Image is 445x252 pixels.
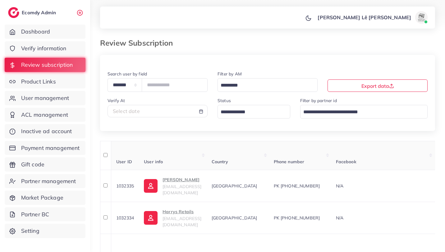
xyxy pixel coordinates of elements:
[5,58,85,72] a: Review subscription
[5,224,85,238] a: Setting
[5,74,85,89] a: Product Links
[5,174,85,188] a: Partner management
[8,7,57,18] a: logoEcomdy Admin
[108,71,147,77] label: Search user by field
[100,38,178,47] h3: Review Subscription
[21,194,63,202] span: Market Package
[218,81,310,90] input: Search for option
[113,108,140,114] span: Select date
[314,11,430,24] a: [PERSON_NAME] Lê [PERSON_NAME]avatar
[108,97,125,104] label: Verify At
[218,97,231,104] label: Status
[5,124,85,138] a: Inactive ad account
[274,183,320,189] span: PK [PHONE_NUMBER]
[116,159,132,164] span: User ID
[21,177,76,185] span: Partner management
[21,144,80,152] span: Payment management
[300,105,428,118] div: Search for option
[212,159,228,164] span: Country
[336,183,343,189] span: N/A
[144,159,163,164] span: User info
[5,207,85,222] a: Partner BC
[163,208,201,215] p: Harrys Retails
[301,107,420,117] input: Search for option
[300,97,337,104] label: Filter by partner id
[163,176,201,183] p: [PERSON_NAME]
[415,11,428,24] img: avatar
[21,28,50,36] span: Dashboard
[218,105,290,118] div: Search for option
[21,227,39,235] span: Setting
[218,71,242,77] label: Filter by AM
[318,14,411,21] p: [PERSON_NAME] Lê [PERSON_NAME]
[21,78,56,86] span: Product Links
[144,176,201,196] a: [PERSON_NAME][EMAIL_ADDRESS][DOMAIN_NAME]
[163,184,201,196] span: [EMAIL_ADDRESS][DOMAIN_NAME]
[274,159,305,164] span: Phone number
[336,159,356,164] span: Facebook
[218,78,318,92] div: Search for option
[5,25,85,39] a: Dashboard
[5,108,85,122] a: ACL management
[116,215,134,221] span: 1032334
[144,211,158,225] img: ic-user-info.36bf1079.svg
[5,91,85,105] a: User management
[21,94,69,102] span: User management
[336,215,343,221] span: N/A
[5,191,85,205] a: Market Package
[8,7,19,18] img: logo
[218,107,282,117] input: Search for option
[212,215,257,221] span: [GEOGRAPHIC_DATA]
[21,160,44,169] span: Gift code
[212,183,257,189] span: [GEOGRAPHIC_DATA]
[21,44,67,52] span: Verify information
[274,215,320,221] span: PK [PHONE_NUMBER]
[361,83,394,89] span: Export data
[144,208,201,228] a: Harrys Retails[EMAIL_ADDRESS][DOMAIN_NAME]
[22,10,57,16] h2: Ecomdy Admin
[21,127,72,135] span: Inactive ad account
[21,111,68,119] span: ACL management
[116,183,134,189] span: 1032335
[163,216,201,227] span: [EMAIL_ADDRESS][DOMAIN_NAME]
[21,61,73,69] span: Review subscription
[5,41,85,56] a: Verify information
[5,157,85,172] a: Gift code
[144,179,158,193] img: ic-user-info.36bf1079.svg
[328,79,428,92] button: Export data
[21,210,49,218] span: Partner BC
[5,141,85,155] a: Payment management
